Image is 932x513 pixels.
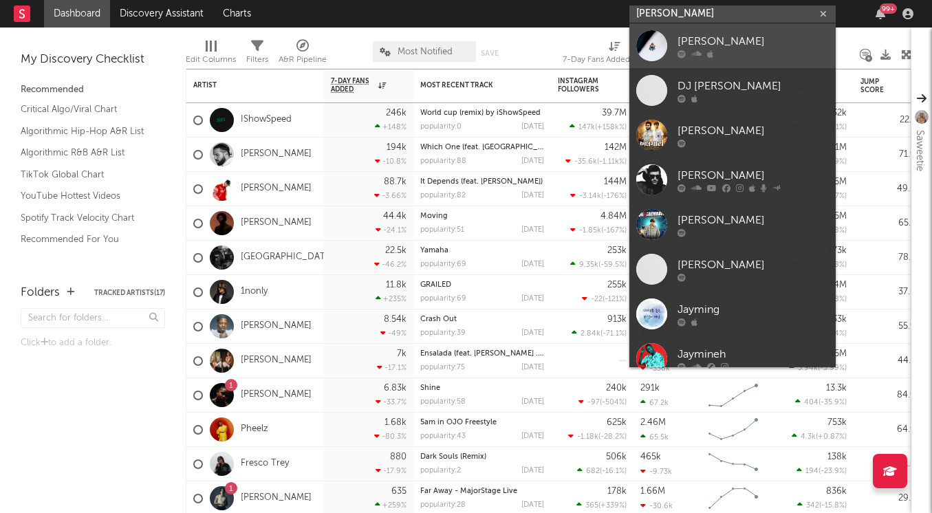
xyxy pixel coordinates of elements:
[605,143,627,152] div: 142M
[860,456,915,472] div: 51.0
[629,6,836,23] input: Search for artists
[563,52,666,68] div: 7-Day Fans Added (7-Day Fans Added)
[376,294,407,303] div: +235 %
[600,261,625,269] span: -59.5 %
[806,502,819,510] span: 342
[21,210,151,226] a: Spotify Track Velocity Chart
[521,157,544,165] div: [DATE]
[602,399,625,406] span: -504 %
[377,363,407,372] div: -17.1 %
[577,433,598,441] span: -1.18k
[279,34,327,74] div: A&R Pipeline
[640,433,669,441] div: 65.5k
[420,247,544,254] div: Yamaha
[591,296,603,303] span: -22
[94,290,165,296] button: Tracked Artists(17)
[911,130,928,171] div: Saweetie
[603,330,625,338] span: -71.1 %
[827,452,847,461] div: 138k
[241,252,334,263] a: [GEOGRAPHIC_DATA]
[21,102,151,117] a: Critical Algo/Viral Chart
[606,452,627,461] div: 506k
[420,178,544,186] div: It Depends (feat. Bryson Tiller)
[420,178,543,186] a: It Depends (feat. [PERSON_NAME])
[795,397,847,406] div: ( )
[599,158,625,166] span: -1.11k %
[570,122,627,131] div: ( )
[860,215,915,232] div: 65.2
[678,301,829,318] div: Jayming
[860,112,915,129] div: 22.1
[241,389,312,401] a: [PERSON_NAME]
[640,452,661,461] div: 465k
[521,226,544,234] div: [DATE]
[380,329,407,338] div: -49 %
[241,149,312,160] a: [PERSON_NAME]
[629,157,836,202] a: [PERSON_NAME]
[860,181,915,197] div: 49.6
[577,466,627,475] div: ( )
[383,212,407,221] div: 44.4k
[398,47,453,56] span: Most Notified
[375,122,407,131] div: +148 %
[860,250,915,266] div: 78.7
[605,296,625,303] span: -121 %
[820,364,845,372] span: -3.99 %
[21,124,151,139] a: Algorithmic Hip-Hop A&R List
[579,193,601,200] span: -3.14k
[521,364,544,371] div: [DATE]
[827,246,847,255] div: 473k
[860,387,915,404] div: 84.9
[805,468,819,475] span: 194
[420,123,462,131] div: popularity: 0
[521,329,544,337] div: [DATE]
[678,33,829,50] div: [PERSON_NAME]
[420,488,544,495] div: Far Away - MajorStage Live
[629,247,836,292] a: [PERSON_NAME]
[481,50,499,57] button: Save
[186,34,236,74] div: Edit Columns
[521,295,544,303] div: [DATE]
[570,260,627,269] div: ( )
[678,212,829,228] div: [PERSON_NAME]
[600,502,625,510] span: +339 %
[420,261,466,268] div: popularity: 69
[21,308,165,328] input: Search for folders...
[586,468,600,475] span: 682
[376,226,407,234] div: -24.1 %
[860,146,915,163] div: 71.9
[21,52,165,68] div: My Discovery Checklist
[241,492,312,504] a: [PERSON_NAME]
[602,468,625,475] span: -16.1 %
[279,52,327,68] div: A&R Pipeline
[241,286,268,298] a: 1nonly
[702,447,764,481] svg: Chart title
[600,212,627,221] div: 4.84M
[678,122,829,139] div: [PERSON_NAME]
[678,167,829,184] div: [PERSON_NAME]
[587,399,600,406] span: -97
[860,78,895,94] div: Jump Score
[607,281,627,290] div: 255k
[420,109,544,117] div: World cup (remix) by iShowSpeed
[606,384,627,393] div: 240k
[607,315,627,324] div: 913k
[827,315,847,324] div: 433k
[702,378,764,413] svg: Chart title
[825,143,847,152] div: 101M
[420,501,466,509] div: popularity: 28
[640,487,665,496] div: 1.66M
[420,384,440,392] a: Shine
[420,419,544,426] div: 5am in OJO Freestyle
[521,501,544,509] div: [DATE]
[604,177,627,186] div: 144M
[597,124,625,131] span: +158k %
[702,413,764,447] svg: Chart title
[876,8,885,19] button: 99+
[880,3,897,14] div: 99 +
[521,123,544,131] div: [DATE]
[420,433,466,440] div: popularity: 43
[420,350,544,358] div: Ensalada (feat. Anderson .Paak)
[376,466,407,475] div: -17.9 %
[572,329,627,338] div: ( )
